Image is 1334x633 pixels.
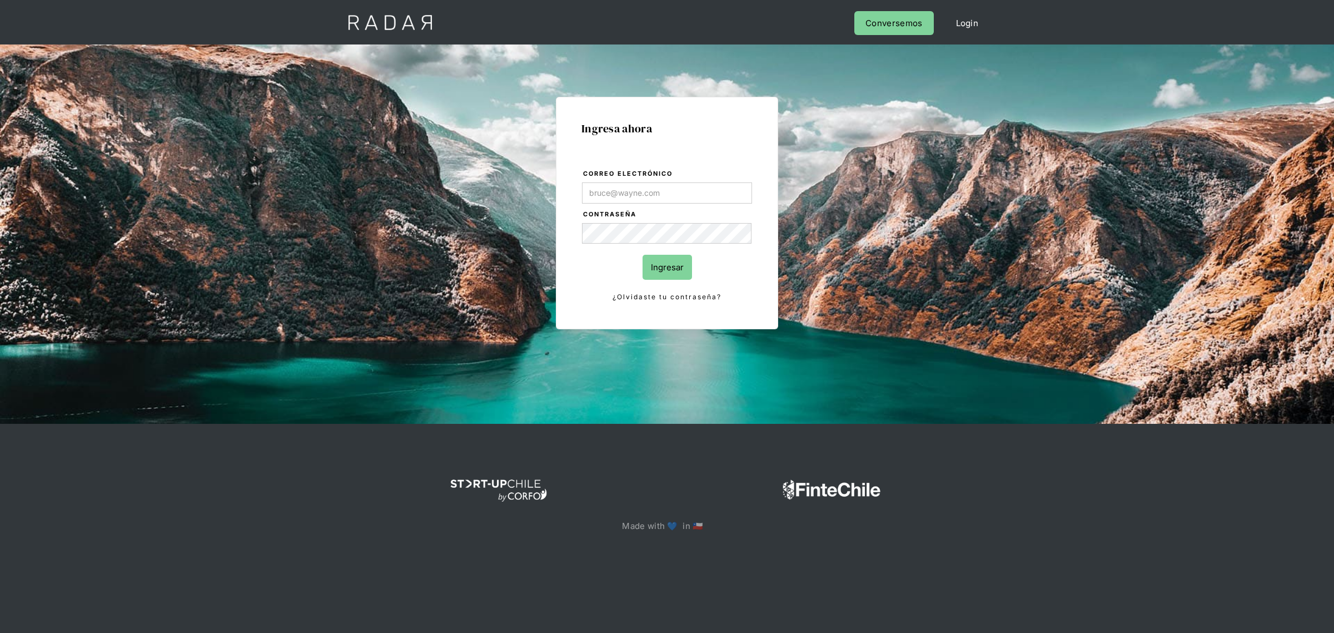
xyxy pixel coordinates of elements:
a: Conversemos [854,11,933,35]
h1: Ingresa ahora [581,122,753,135]
label: Correo electrónico [583,169,752,180]
a: Login [945,11,990,35]
form: Login Form [581,168,753,304]
a: ¿Olvidaste tu contraseña? [582,291,752,303]
p: Made with 💙 in 🇨🇱 [622,518,711,533]
input: Ingresar [643,255,692,280]
input: bruce@wayne.com [582,182,752,204]
label: Contraseña [583,209,752,220]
